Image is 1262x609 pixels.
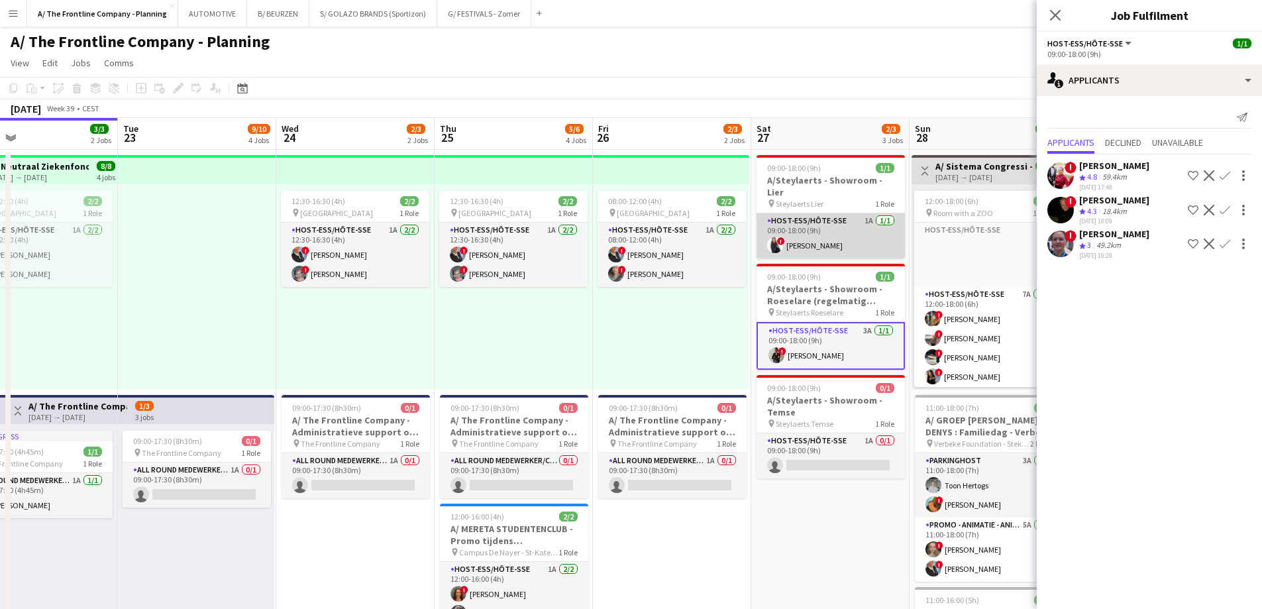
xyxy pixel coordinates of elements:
[767,383,821,393] span: 09:00-18:00 (9h)
[598,395,747,498] app-job-card: 09:00-17:30 (8h30m)0/1A/ The Frontline Company - Administratieve support op TFC Kantoor The Front...
[281,191,429,287] div: 12:30-16:30 (4h)2/2 [GEOGRAPHIC_DATA]1 RoleHost-ess/Hôte-sse1A2/212:30-16:30 (4h)![PERSON_NAME]![...
[241,448,260,458] span: 1 Role
[301,439,380,449] span: The Frontline Company
[757,283,905,307] h3: A/Steylaerts - Showroom - Roeselare (regelmatig terugkerende opdracht)
[598,123,609,135] span: Fri
[1094,240,1124,251] div: 49.2km
[459,547,558,557] span: Campus De Nayer - St-Katelijne Waver
[1079,194,1149,206] div: [PERSON_NAME]
[1087,206,1097,216] span: 4.3
[440,395,588,498] div: 09:00-17:30 (8h30m)0/1A/ The Frontline Company - Administratieve support op TFC Kantoor The Front...
[935,160,1034,172] h3: A/ Sistema Congressi - Congres RADECS 2025 - [GEOGRAPHIC_DATA] (Room with a Zoo) - 28/09 tem 03/10
[1152,138,1203,147] span: Unavailable
[1100,206,1130,217] div: 18.4km
[282,414,430,438] h3: A/ The Frontline Company - Administratieve support op TFC Kantoor
[450,196,503,206] span: 12:30-16:30 (4h)
[82,103,99,113] div: CEST
[1047,49,1251,59] div: 09:00-18:00 (9h)
[1233,38,1251,48] span: 1/1
[440,123,456,135] span: Thu
[935,496,943,504] span: !
[933,208,993,218] span: Room with a ZOO
[558,208,577,218] span: 1 Role
[83,459,102,469] span: 1 Role
[11,32,270,52] h1: A/ The Frontline Company - Planning
[598,414,747,438] h3: A/ The Frontline Company - Administratieve support op TFC Kantoor
[777,237,785,245] span: !
[301,266,309,274] span: !
[1047,38,1133,48] button: Host-ess/Hôte-sse
[460,247,468,254] span: !
[44,103,77,113] span: Week 39
[609,403,678,413] span: 09:00-17:30 (8h30m)
[876,163,894,173] span: 1/1
[558,196,577,206] span: 2/2
[1034,595,1053,605] span: 1/1
[142,448,221,458] span: The Frontline Company
[123,123,138,135] span: Tue
[281,223,429,287] app-card-role: Host-ess/Hôte-sse1A2/212:30-16:30 (4h)![PERSON_NAME]![PERSON_NAME]
[440,453,588,498] app-card-role: All Round medewerker/collaborateur0/109:00-17:30 (8h30m)
[83,196,102,206] span: 2/2
[757,433,905,478] app-card-role: Host-ess/Hôte-sse1A0/109:00-18:00 (9h)
[1087,172,1097,182] span: 4.8
[913,130,931,145] span: 28
[935,349,943,357] span: !
[755,130,771,145] span: 27
[914,191,1063,387] app-job-card: 12:00-18:00 (6h)5/5 Room with a ZOO1 RoleHost-ess/Hôte-sseHost-ess/Hôte-sse7A5/512:00-18:00 (6h)!...
[925,595,979,605] span: 11:00-16:00 (5h)
[450,512,504,522] span: 12:00-16:00 (4h)
[280,130,299,145] span: 24
[66,54,96,72] a: Jobs
[598,453,747,498] app-card-role: All Round medewerker/collaborateur1A0/109:00-17:30 (8h30m)
[133,436,202,446] span: 09:00-17:30 (8h30m)
[717,403,736,413] span: 0/1
[915,395,1063,582] app-job-card: 11:00-18:00 (7h)4/4A/ GROEP [PERSON_NAME] DENYS : Familiedag - Verbeke Foundation Stekene Verbeke...
[1079,217,1149,225] div: [DATE] 18:09
[757,174,905,198] h3: A/Steylaerts - Showroom - Lier
[459,439,539,449] span: The Frontline Company
[123,431,271,508] app-job-card: 09:00-17:30 (8h30m)0/1 The Frontline Company1 RoleAll Round medewerker/collaborateur1A0/109:00-17...
[291,196,345,206] span: 12:30-16:30 (4h)
[776,199,823,209] span: Steylaerts Lier
[724,135,745,145] div: 2 Jobs
[282,395,430,498] app-job-card: 09:00-17:30 (8h30m)0/1A/ The Frontline Company - Administratieve support op TFC Kantoor The Front...
[914,287,1063,409] app-card-role: Host-ess/Hôte-sse7A5/512:00-18:00 (6h)![PERSON_NAME]![PERSON_NAME]![PERSON_NAME]![PERSON_NAME]
[618,266,626,274] span: !
[11,57,29,69] span: View
[876,383,894,393] span: 0/1
[767,163,821,173] span: 09:00-18:00 (9h)
[767,272,821,282] span: 09:00-18:00 (9h)
[558,547,578,557] span: 1 Role
[407,124,425,134] span: 2/3
[1105,138,1141,147] span: Declined
[242,436,260,446] span: 0/1
[1037,64,1262,96] div: Applicants
[83,447,102,457] span: 1/1
[247,1,309,27] button: B/ BEURZEN
[282,123,299,135] span: Wed
[757,123,771,135] span: Sat
[27,1,178,27] button: A/ The Frontline Company - Planning
[757,375,905,478] app-job-card: 09:00-18:00 (9h)0/1A/Steylaerts - Showroom - Temse Steylaerts Temse1 RoleHost-ess/Hôte-sse1A0/109...
[875,419,894,429] span: 1 Role
[757,264,905,370] app-job-card: 09:00-18:00 (9h)1/1A/Steylaerts - Showroom - Roeselare (regelmatig terugkerende opdracht) Steylae...
[1033,208,1052,218] span: 1 Role
[1036,135,1061,145] div: 4 Jobs
[925,403,979,413] span: 11:00-18:00 (7h)
[1035,161,1062,171] span: 23/23
[778,347,786,355] span: !
[876,272,894,282] span: 1/1
[559,403,578,413] span: 0/1
[934,439,1030,449] span: Verbeke Foundation - Stekene
[1065,162,1077,174] span: !
[104,57,134,69] span: Comms
[935,330,943,338] span: !
[882,124,900,134] span: 2/3
[1047,38,1123,48] span: Host-ess/Hôte-sse
[450,403,519,413] span: 09:00-17:30 (8h30m)
[617,208,690,218] span: [GEOGRAPHIC_DATA]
